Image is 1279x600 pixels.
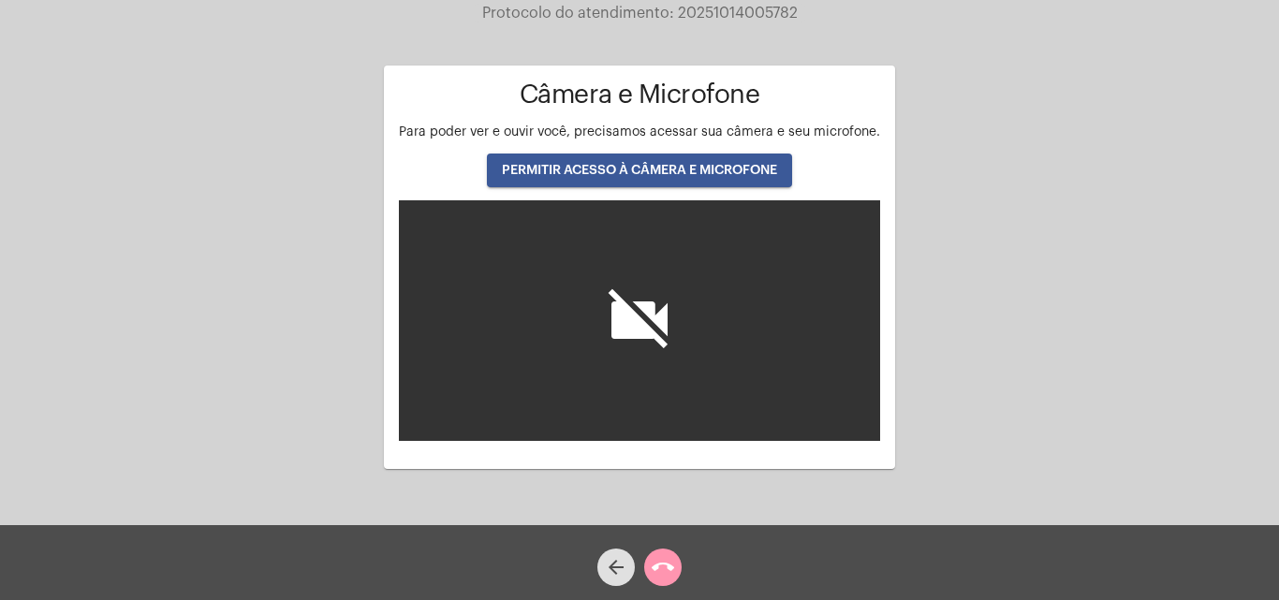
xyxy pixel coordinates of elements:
h1: Câmera e Microfone [399,80,880,110]
mat-icon: call_end [652,556,674,578]
span: Para poder ver e ouvir você, precisamos acessar sua câmera e seu microfone. [399,125,880,139]
mat-icon: arrow_back [605,556,627,578]
i: videocam_off [602,283,677,358]
span: PERMITIR ACESSO À CÂMERA E MICROFONE [502,164,777,177]
span: Protocolo do atendimento: 20251014005782 [482,6,798,21]
button: PERMITIR ACESSO À CÂMERA E MICROFONE [487,154,792,187]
